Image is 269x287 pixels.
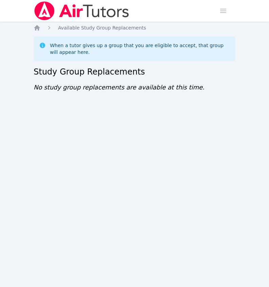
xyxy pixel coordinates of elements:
[58,25,146,30] span: Available Study Group Replacements
[34,1,130,20] img: Air Tutors
[58,24,146,31] a: Available Study Group Replacements
[34,84,204,91] span: No study group replacements are available at this time.
[34,24,235,31] nav: Breadcrumb
[50,42,230,56] div: When a tutor gives up a group that you are eligible to accept, that group will appear here.
[34,66,235,77] h2: Study Group Replacements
